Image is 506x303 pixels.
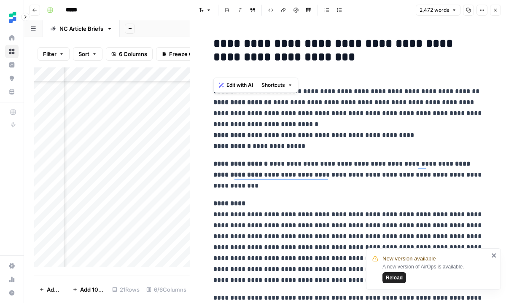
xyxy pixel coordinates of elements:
div: A new version of AirOps is available. [382,263,489,283]
span: Freeze Columns [169,50,213,58]
span: Add 10 Rows [80,285,104,294]
span: Reload [386,274,403,282]
button: 2,472 words [416,5,460,16]
a: Browse [5,45,19,58]
span: Add Row [47,285,62,294]
button: Edit with AI [215,80,256,91]
button: 6 Columns [106,47,153,61]
button: Reload [382,272,406,283]
a: Insights [5,58,19,72]
a: Usage [5,273,19,286]
a: NC Article Briefs [43,20,120,37]
span: Filter [43,50,57,58]
button: Help + Support [5,286,19,300]
button: Add 10 Rows [67,283,109,296]
a: Home [5,31,19,45]
span: New version available [382,255,436,263]
button: Add Row [34,283,67,296]
img: Ten Speed Logo [5,10,20,25]
button: close [491,252,497,259]
button: Shortcuts [258,80,296,91]
button: Freeze Columns [156,47,218,61]
button: Workspace: Ten Speed [5,7,19,28]
button: Filter [38,47,70,61]
a: Your Data [5,85,19,99]
button: Sort [73,47,102,61]
div: NC Article Briefs [59,24,103,33]
div: 21 Rows [109,283,143,296]
a: Settings [5,259,19,273]
a: Opportunities [5,72,19,85]
span: 6 Columns [119,50,147,58]
div: 6/6 Columns [143,283,190,296]
span: Sort [78,50,89,58]
span: Shortcuts [261,81,285,89]
span: 2,472 words [420,6,449,14]
span: Edit with AI [226,81,253,89]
